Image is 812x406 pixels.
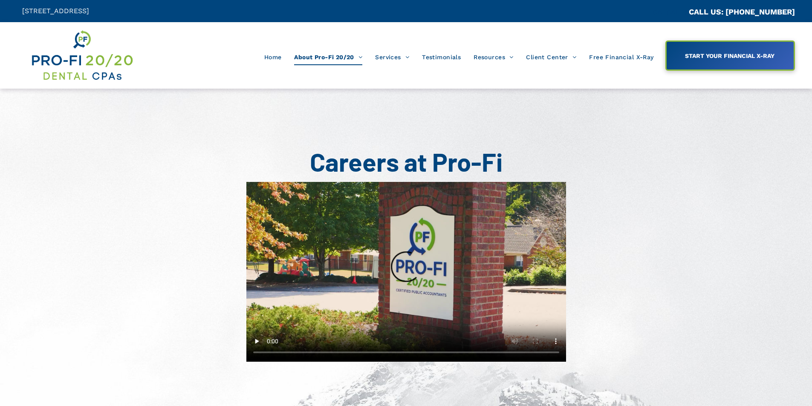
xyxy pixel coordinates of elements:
[689,7,795,16] a: CALL US: [PHONE_NUMBER]
[520,49,583,65] a: Client Center
[467,49,520,65] a: Resources
[288,49,369,65] a: About Pro-Fi 20/20
[416,49,467,65] a: Testimonials
[653,8,689,16] span: CA::CALLC
[583,49,660,65] a: Free Financial X-Ray
[369,49,416,65] a: Services
[310,146,503,177] span: Careers at Pro-Fi
[22,7,89,15] span: [STREET_ADDRESS]
[258,49,288,65] a: Home
[665,40,795,71] a: START YOUR FINANCIAL X-RAY
[30,29,133,82] img: Get Dental CPA Consulting, Bookkeeping, & Bank Loans
[682,48,777,63] span: START YOUR FINANCIAL X-RAY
